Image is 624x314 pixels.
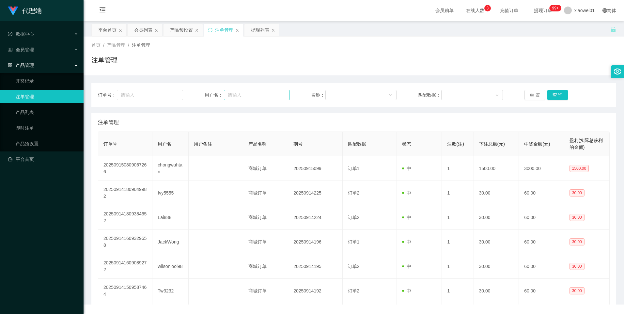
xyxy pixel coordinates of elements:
td: 60.00 [519,230,564,254]
i: 图标: appstore-o [8,63,12,68]
h1: 代理端 [22,0,42,21]
span: 注单管理 [98,118,119,126]
a: 代理端 [8,8,42,13]
td: 60.00 [519,254,564,279]
span: 中 [402,190,411,196]
td: 30.00 [474,230,519,254]
td: 202509141809384652 [98,205,152,230]
span: 匹配数据 [348,141,366,147]
i: 图标: close [271,28,275,32]
button: 查 询 [547,90,568,100]
span: 注数(注) [447,141,464,147]
i: 图标: table [8,47,12,52]
span: 30.00 [569,214,585,221]
input: 请输入 [117,90,183,100]
span: 中 [402,239,411,244]
td: 202509141609329658 [98,230,152,254]
td: 1 [442,254,474,279]
span: 中 [402,166,411,171]
div: 注单管理 [215,24,233,36]
a: 即时注单 [16,121,78,134]
td: 20250914225 [288,181,342,205]
span: 盈利(实际总获利的金额) [569,138,603,150]
span: 充值订单 [497,8,522,13]
div: 提现列表 [251,24,269,36]
span: 30.00 [569,238,585,245]
span: / [103,42,104,48]
td: 20250914195 [288,254,342,279]
span: 首页 [91,42,101,48]
h1: 注单管理 [91,55,117,65]
span: 用户名 [158,141,171,147]
button: 重 置 [524,90,545,100]
td: 202509141809049982 [98,181,152,205]
span: 下注总额(元) [479,141,505,147]
td: 30.00 [474,279,519,303]
span: 状态 [402,141,411,147]
td: 60.00 [519,279,564,303]
i: 图标: menu-fold [91,0,114,21]
i: 图标: global [602,8,607,13]
td: 20250914196 [288,230,342,254]
span: 产品管理 [107,42,125,48]
i: 图标: close [154,28,158,32]
p: 3 [486,5,489,11]
td: 1 [442,205,474,230]
td: 1500.00 [474,156,519,181]
td: 商城订单 [243,205,289,230]
td: 商城订单 [243,181,289,205]
td: 30.00 [474,205,519,230]
span: 1500.00 [569,165,589,172]
div: 会员列表 [134,24,152,36]
td: 20250914224 [288,205,342,230]
span: 订单2 [348,190,360,196]
td: 商城订单 [243,279,289,303]
span: 中 [402,264,411,269]
span: 产品管理 [8,63,34,68]
td: 202509141509587464 [98,279,152,303]
span: / [128,42,129,48]
sup: 1222 [550,5,561,11]
i: 图标: down [495,93,499,98]
span: 订单1 [348,239,360,244]
span: 中 [402,288,411,293]
span: 用户名： [205,92,224,99]
td: Lai888 [152,205,189,230]
td: wilsonlooi98 [152,254,189,279]
a: 产品列表 [16,106,78,119]
td: JackWong [152,230,189,254]
span: 数据中心 [8,31,34,37]
td: 30.00 [474,254,519,279]
td: 60.00 [519,205,564,230]
span: 30.00 [569,263,585,270]
td: 202509150809067266 [98,156,152,181]
span: 订单2 [348,264,360,269]
span: 中 [402,215,411,220]
td: Tw3232 [152,279,189,303]
span: 名称： [311,92,325,99]
span: 30.00 [569,189,585,196]
span: 产品名称 [248,141,267,147]
i: 图标: setting [614,68,621,75]
input: 请输入 [224,90,290,100]
td: chongwahtan [152,156,189,181]
span: 会员管理 [8,47,34,52]
span: 中奖金额(元) [524,141,550,147]
td: 1 [442,181,474,205]
span: 订单2 [348,288,360,293]
img: logo.9652507e.png [8,7,18,16]
i: 图标: unlock [610,26,616,32]
a: 注单管理 [16,90,78,103]
i: 图标: check-circle-o [8,32,12,36]
span: 用户备注 [194,141,212,147]
span: 期号 [293,141,303,147]
span: 在线人数 [463,8,488,13]
span: 30.00 [569,287,585,294]
i: 图标: close [195,28,199,32]
td: 20250914192 [288,279,342,303]
td: 20250915099 [288,156,342,181]
i: 图标: close [235,28,239,32]
span: 订单1 [348,166,360,171]
i: 图标: sync [208,28,212,32]
td: 202509141609089272 [98,254,152,279]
